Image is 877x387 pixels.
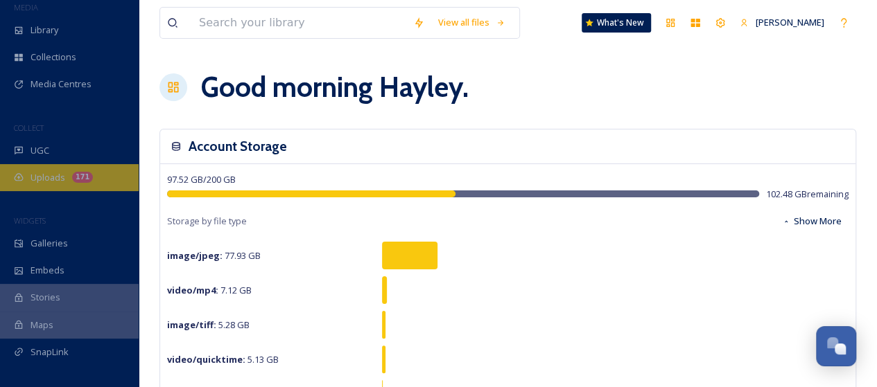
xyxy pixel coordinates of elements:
span: 77.93 GB [167,249,261,262]
span: Media Centres [31,78,92,91]
span: 97.52 GB / 200 GB [167,173,236,186]
strong: image/jpeg : [167,249,223,262]
span: WIDGETS [14,215,46,226]
span: Storage by file type [167,215,247,228]
strong: image/tiff : [167,318,216,331]
span: Maps [31,318,53,332]
span: 5.13 GB [167,353,279,366]
strong: video/mp4 : [167,284,218,296]
span: Collections [31,51,76,64]
span: COLLECT [14,123,44,133]
strong: video/quicktime : [167,353,245,366]
span: Stories [31,291,60,304]
span: 7.12 GB [167,284,252,296]
span: Uploads [31,171,65,184]
h3: Account Storage [189,136,287,156]
span: 5.28 GB [167,318,250,331]
span: 102.48 GB remaining [766,188,849,201]
span: MEDIA [14,2,38,12]
button: Show More [775,208,849,235]
a: [PERSON_NAME] [733,9,831,36]
span: Embeds [31,264,64,277]
input: Search your library [192,8,406,38]
span: Galleries [31,237,68,250]
span: Library [31,24,58,37]
span: UGC [31,144,49,157]
div: 171 [72,172,93,183]
span: SnapLink [31,345,69,359]
span: [PERSON_NAME] [756,16,824,28]
a: What's New [582,13,651,33]
h1: Good morning Hayley . [201,66,469,108]
a: View all files [431,9,512,36]
button: Open Chat [816,326,856,366]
